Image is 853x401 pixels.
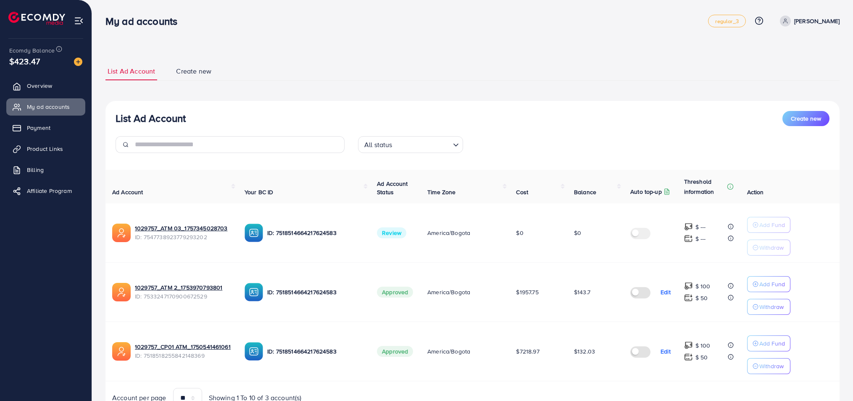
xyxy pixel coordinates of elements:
[574,347,595,356] span: $132.03
[684,177,725,197] p: Threshold information
[684,234,693,243] img: top-up amount
[759,302,784,312] p: Withdraw
[8,12,65,25] img: logo
[747,299,790,315] button: Withdraw
[574,188,596,196] span: Balance
[427,229,470,237] span: America/Bogota
[574,288,590,296] span: $143.7
[245,224,263,242] img: ic-ba-acc.ded83a64.svg
[516,347,539,356] span: $7218.97
[715,18,738,24] span: regular_3
[176,66,211,76] span: Create new
[9,46,55,55] span: Ecomdy Balance
[684,353,693,361] img: top-up amount
[112,342,131,361] img: ic-ads-acc.e4c84228.svg
[135,224,231,232] a: 1029757_ATM 03_1757345028703
[267,346,363,356] p: ID: 7518514664217624583
[574,229,581,237] span: $0
[358,136,463,153] div: Search for option
[135,283,231,301] div: <span class='underline'>1029757_ATM 2_1753970793801</span></br>7533247170900672529
[747,217,790,233] button: Add Fund
[630,187,662,197] p: Auto top-up
[108,66,155,76] span: List Ad Account
[135,351,231,360] span: ID: 7518518255842148369
[112,283,131,301] img: ic-ads-acc.e4c84228.svg
[791,114,821,123] span: Create new
[105,15,184,27] h3: My ad accounts
[135,343,231,351] a: 1029757_CP01 ATM_1750541461061
[516,188,528,196] span: Cost
[759,220,785,230] p: Add Fund
[245,342,263,361] img: ic-ba-acc.ded83a64.svg
[27,124,50,132] span: Payment
[684,222,693,231] img: top-up amount
[377,287,413,298] span: Approved
[6,140,85,157] a: Product Links
[27,82,52,90] span: Overview
[6,98,85,115] a: My ad accounts
[135,224,231,241] div: <span class='underline'>1029757_ATM 03_1757345028703</span></br>7547738923779293202
[684,341,693,350] img: top-up amount
[516,288,538,296] span: $1957.75
[6,119,85,136] a: Payment
[6,161,85,178] a: Billing
[684,282,693,290] img: top-up amount
[135,233,231,241] span: ID: 7547738923779293202
[782,111,829,126] button: Create new
[695,352,708,362] p: $ 50
[135,292,231,301] span: ID: 7533247170900672529
[377,346,413,357] span: Approved
[427,347,470,356] span: America/Bogota
[427,288,470,296] span: America/Bogota
[777,16,840,26] a: [PERSON_NAME]
[759,243,784,253] p: Withdraw
[27,103,70,111] span: My ad accounts
[695,281,711,291] p: $ 100
[363,139,394,151] span: All status
[516,229,523,237] span: $0
[794,16,840,26] p: [PERSON_NAME]
[245,188,274,196] span: Your BC ID
[74,16,84,26] img: menu
[245,283,263,301] img: ic-ba-acc.ded83a64.svg
[9,55,40,67] span: $423.47
[112,224,131,242] img: ic-ads-acc.e4c84228.svg
[267,228,363,238] p: ID: 7518514664217624583
[27,166,44,174] span: Billing
[684,293,693,302] img: top-up amount
[427,188,455,196] span: Time Zone
[695,222,706,232] p: $ ---
[695,340,711,351] p: $ 100
[112,188,143,196] span: Ad Account
[27,187,72,195] span: Affiliate Program
[377,179,408,196] span: Ad Account Status
[27,145,63,153] span: Product Links
[116,112,186,124] h3: List Ad Account
[747,335,790,351] button: Add Fund
[759,279,785,289] p: Add Fund
[6,77,85,94] a: Overview
[747,240,790,256] button: Withdraw
[695,234,706,244] p: $ ---
[695,293,708,303] p: $ 50
[135,283,231,292] a: 1029757_ATM 2_1753970793801
[74,58,82,66] img: image
[747,358,790,374] button: Withdraw
[395,137,450,151] input: Search for option
[661,287,671,297] p: Edit
[6,182,85,199] a: Affiliate Program
[377,227,406,238] span: Review
[747,188,764,196] span: Action
[759,338,785,348] p: Add Fund
[267,287,363,297] p: ID: 7518514664217624583
[708,15,745,27] a: regular_3
[661,346,671,356] p: Edit
[135,343,231,360] div: <span class='underline'>1029757_CP01 ATM_1750541461061</span></br>7518518255842148369
[747,276,790,292] button: Add Fund
[759,361,784,371] p: Withdraw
